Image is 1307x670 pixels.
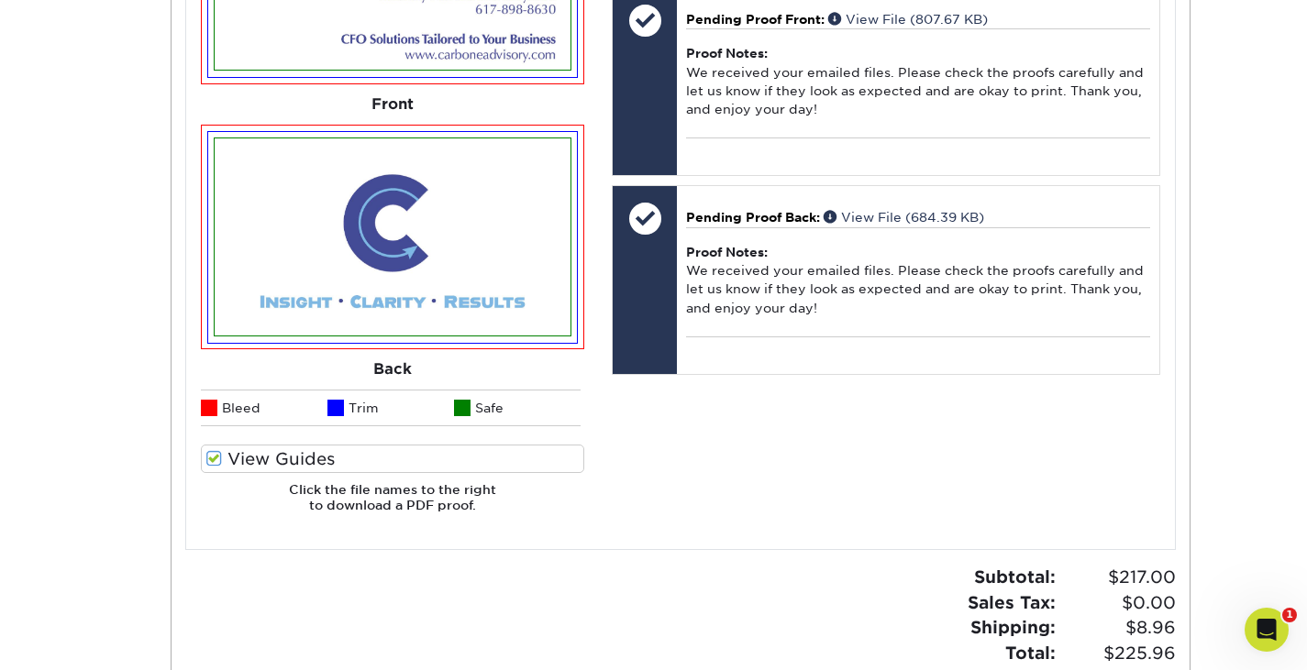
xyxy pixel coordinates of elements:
div: Front [201,84,584,125]
li: Trim [327,390,454,426]
div: We received your emailed files. Please check the proofs carefully and let us know if they look as... [686,28,1149,137]
strong: Proof Notes: [686,46,768,60]
span: $217.00 [1061,565,1176,590]
div: Back [201,349,584,390]
strong: Shipping: [970,617,1056,637]
strong: Total: [1005,643,1056,663]
li: Bleed [201,390,327,426]
strong: Proof Notes: [686,245,768,259]
iframe: Intercom live chat [1245,608,1289,652]
a: View File (684.39 KB) [824,210,984,225]
h6: Click the file names to the right to download a PDF proof. [201,482,584,527]
label: View Guides [201,445,584,473]
li: Safe [454,390,581,426]
span: Pending Proof Front: [686,12,825,27]
strong: Sales Tax: [968,592,1056,612]
span: Pending Proof Back: [686,210,820,225]
span: $225.96 [1061,641,1176,666]
div: We received your emailed files. Please check the proofs carefully and let us know if they look as... [686,227,1149,336]
strong: Subtotal: [974,566,1056,587]
a: View File (807.67 KB) [828,12,988,27]
span: $0.00 [1061,590,1176,616]
span: 1 [1282,608,1297,622]
span: $8.96 [1061,615,1176,641]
